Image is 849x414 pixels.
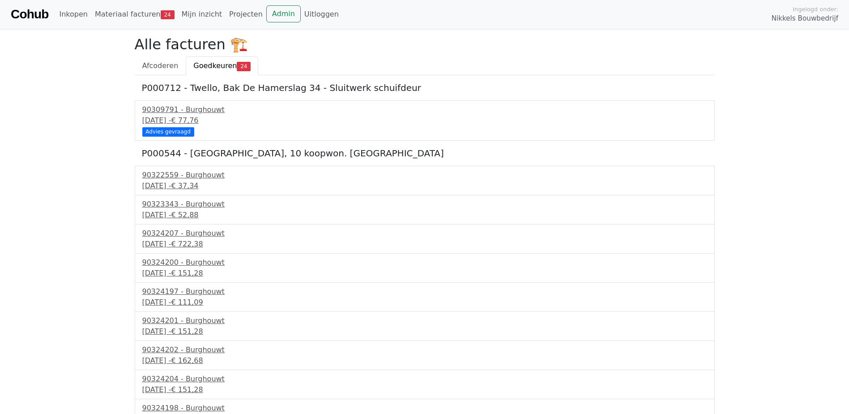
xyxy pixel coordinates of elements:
[171,385,203,394] span: € 151,28
[142,315,707,337] a: 90324201 - Burghouwt[DATE] -€ 151,28
[226,5,266,23] a: Projecten
[142,286,707,297] div: 90324197 - Burghouwt
[237,62,251,71] span: 24
[171,181,198,190] span: € 37,34
[772,13,838,24] span: Nikkels Bouwbedrijf
[142,268,707,279] div: [DATE] -
[142,82,708,93] h5: P000712 - Twello, Bak De Hamerslag 34 - Sluitwerk schuifdeur
[142,384,707,395] div: [DATE] -
[142,199,707,210] div: 90323343 - Burghouwt
[171,116,198,125] span: € 77,76
[142,199,707,220] a: 90323343 - Burghouwt[DATE] -€ 52,88
[142,355,707,366] div: [DATE] -
[171,356,203,365] span: € 162,68
[142,257,707,279] a: 90324200 - Burghouwt[DATE] -€ 151,28
[135,56,186,75] a: Afcoderen
[301,5,342,23] a: Uitloggen
[142,61,179,70] span: Afcoderen
[142,345,707,366] a: 90324202 - Burghouwt[DATE] -€ 162,68
[142,257,707,268] div: 90324200 - Burghouwt
[142,228,707,239] div: 90324207 - Burghouwt
[142,374,707,384] div: 90324204 - Burghouwt
[135,36,715,53] h2: Alle facturen 🏗️
[171,269,203,277] span: € 151,28
[142,148,708,159] h5: P000544 - [GEOGRAPHIC_DATA], 10 koopwon. [GEOGRAPHIC_DATA]
[142,297,707,308] div: [DATE] -
[142,403,707,414] div: 90324198 - Burghouwt
[171,211,198,219] span: € 52,88
[11,4,48,25] a: Cohub
[142,115,707,126] div: [DATE] -
[142,374,707,395] a: 90324204 - Burghouwt[DATE] -€ 151,28
[193,61,237,70] span: Goedkeuren
[91,5,178,23] a: Materiaal facturen24
[161,10,175,19] span: 24
[142,170,707,191] a: 90322559 - Burghouwt[DATE] -€ 37,34
[142,181,707,191] div: [DATE] -
[266,5,301,22] a: Admin
[142,228,707,250] a: 90324207 - Burghouwt[DATE] -€ 722,38
[55,5,91,23] a: Inkopen
[171,327,203,336] span: € 151,28
[171,298,203,306] span: € 111,09
[178,5,226,23] a: Mijn inzicht
[142,127,194,136] div: Advies gevraagd
[142,104,707,115] div: 90309791 - Burghouwt
[142,326,707,337] div: [DATE] -
[171,240,203,248] span: € 722,38
[142,170,707,181] div: 90322559 - Burghouwt
[793,5,838,13] span: Ingelogd onder:
[142,345,707,355] div: 90324202 - Burghouwt
[142,104,707,135] a: 90309791 - Burghouwt[DATE] -€ 77,76 Advies gevraagd
[186,56,258,75] a: Goedkeuren24
[142,210,707,220] div: [DATE] -
[142,239,707,250] div: [DATE] -
[142,315,707,326] div: 90324201 - Burghouwt
[142,286,707,308] a: 90324197 - Burghouwt[DATE] -€ 111,09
